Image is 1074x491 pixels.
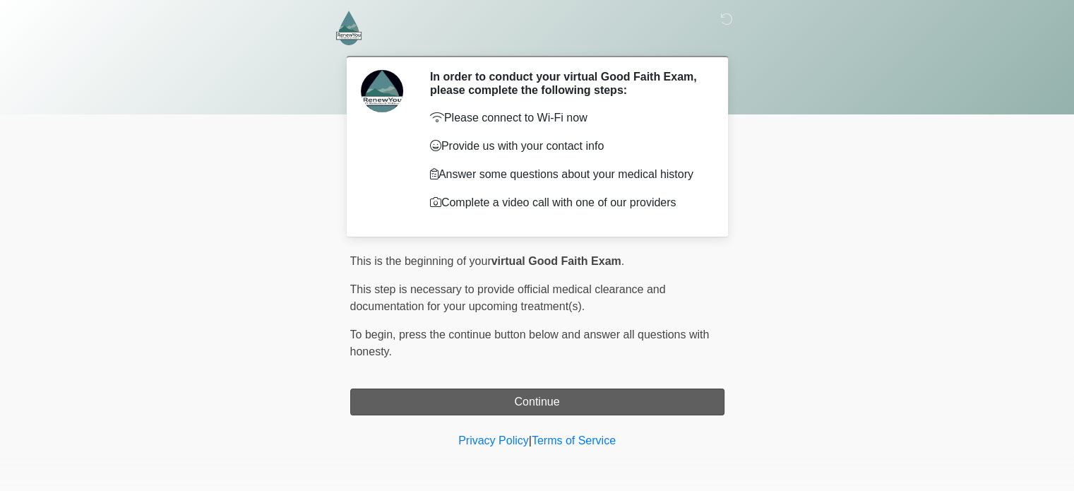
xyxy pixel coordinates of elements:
[430,70,703,97] h2: In order to conduct your virtual Good Faith Exam, please complete the following steps:
[430,138,703,155] p: Provide us with your contact info
[350,329,710,357] span: press the continue button below and answer all questions with honesty.
[491,255,621,267] strong: virtual Good Faith Exam
[458,434,529,446] a: Privacy Policy
[336,11,362,45] img: RenewYou IV Hydration and Wellness Logo
[361,70,403,112] img: Agent Avatar
[350,283,666,312] span: This step is necessary to provide official medical clearance and documentation for your upcoming ...
[532,434,616,446] a: Terms of Service
[529,434,532,446] a: |
[350,255,491,267] span: This is the beginning of your
[430,194,703,211] p: Complete a video call with one of our providers
[350,329,399,341] span: To begin,
[350,389,724,415] button: Continue
[430,166,703,183] p: Answer some questions about your medical history
[621,255,624,267] span: .
[430,110,703,126] p: Please connect to Wi-Fi now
